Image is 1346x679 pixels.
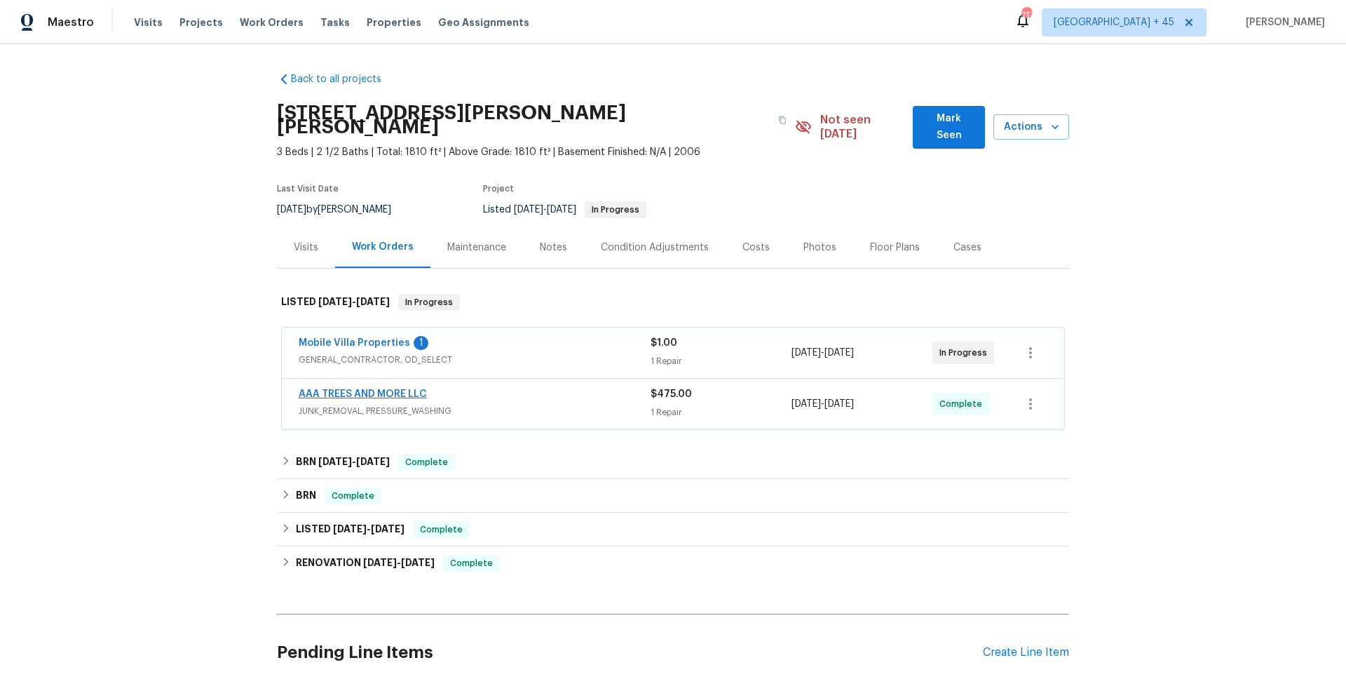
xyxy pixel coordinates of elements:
span: [DATE] [824,348,854,358]
span: [DATE] [363,558,397,567]
span: $1.00 [651,338,677,348]
span: [DATE] [356,457,390,466]
span: Not seen [DATE] [820,113,905,141]
button: Mark Seen [913,106,985,149]
span: Actions [1005,119,1058,136]
span: Complete [444,556,498,570]
span: Tasks [320,18,350,27]
div: 717 [1021,8,1031,22]
h2: [STREET_ADDRESS][PERSON_NAME][PERSON_NAME] [277,106,770,134]
span: Geo Assignments [438,15,529,29]
div: Notes [540,241,567,255]
div: Costs [742,241,770,255]
span: In Progress [400,295,458,309]
div: RENOVATION [DATE]-[DATE]Complete [277,546,1069,580]
span: In Progress [586,206,645,214]
span: Complete [414,523,468,537]
h6: LISTED [281,294,390,311]
span: - [333,524,405,534]
span: - [791,397,854,411]
span: JUNK_REMOVAL, PRESSURE_WASHING [299,404,651,418]
div: BRN [DATE]-[DATE]Complete [277,445,1069,479]
span: [DATE] [824,399,854,409]
span: Complete [400,455,454,469]
span: - [791,346,854,360]
span: Listed [483,205,646,215]
span: [DATE] [356,297,390,307]
span: Project [483,184,514,193]
h6: BRN [296,488,316,504]
span: Last Visit Date [277,184,339,193]
div: Floor Plans [870,241,920,255]
span: [DATE] [791,399,821,409]
span: 3 Beds | 2 1/2 Baths | Total: 1810 ft² | Above Grade: 1810 ft² | Basement Finished: N/A | 2006 [277,145,795,159]
span: Complete [939,397,988,411]
span: Projects [179,15,223,29]
span: [DATE] [277,205,306,215]
span: [DATE] [371,524,405,534]
div: Maintenance [447,241,506,255]
div: Photos [803,241,836,255]
div: Cases [953,241,981,255]
div: 1 Repair [651,405,791,419]
div: LISTED [DATE]-[DATE]In Progress [277,280,1069,325]
span: [GEOGRAPHIC_DATA] + 45 [1054,15,1174,29]
div: Create Line Item [983,646,1069,659]
span: [DATE] [514,205,543,215]
span: - [363,558,435,567]
div: Work Orders [352,240,414,254]
span: - [318,457,390,466]
a: Mobile Villa Properties [299,338,410,348]
span: - [514,205,576,215]
span: [DATE] [318,457,352,466]
span: [DATE] [401,558,435,567]
h6: RENOVATION [296,555,435,572]
div: LISTED [DATE]-[DATE]Complete [277,513,1069,546]
span: Work Orders [240,15,304,29]
button: Copy Address [770,107,795,133]
div: Condition Adjustments [601,241,709,255]
span: $475.00 [651,389,692,399]
span: Complete [326,489,380,503]
div: Visits [294,241,318,255]
span: [DATE] [333,524,367,534]
span: In Progress [939,346,993,360]
a: Back to all projects [277,72,412,86]
div: 1 [414,336,428,350]
button: Actions [993,114,1069,140]
span: [DATE] [547,205,576,215]
div: 1 Repair [651,354,791,368]
span: GENERAL_CONTRACTOR, OD_SELECT [299,353,651,367]
span: Maestro [48,15,94,29]
div: BRN Complete [277,479,1069,513]
div: by [PERSON_NAME] [277,201,408,218]
span: Mark Seen [924,110,974,144]
span: [DATE] [318,297,352,307]
span: - [318,297,390,307]
span: Properties [367,15,421,29]
span: [PERSON_NAME] [1240,15,1325,29]
span: Visits [134,15,163,29]
a: AAA TREES AND MORE LLC [299,389,427,399]
h6: LISTED [296,521,405,538]
span: [DATE] [791,348,821,358]
h6: BRN [296,454,390,471]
